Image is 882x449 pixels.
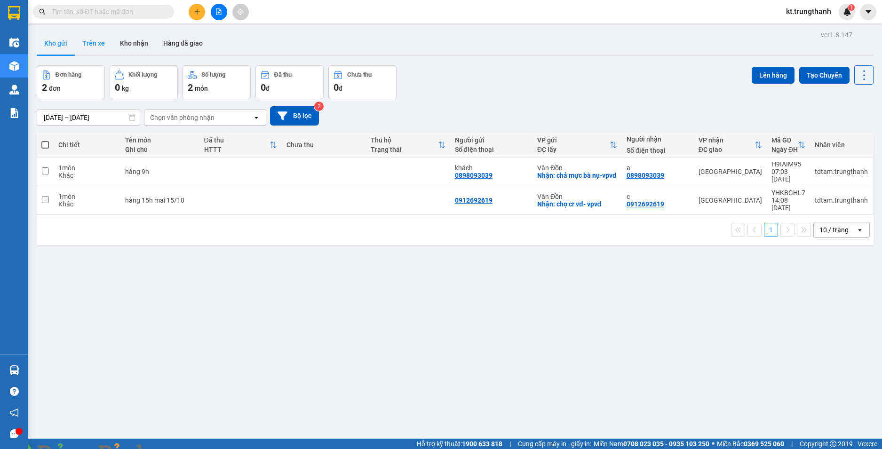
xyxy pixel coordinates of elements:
[771,136,798,144] div: Mã GD
[215,8,222,15] span: file-add
[627,135,689,143] div: Người nhận
[58,200,116,208] div: Khác
[10,387,19,396] span: question-circle
[9,365,19,375] img: warehouse-icon
[270,106,319,126] button: Bộ lọc
[699,168,762,175] div: [GEOGRAPHIC_DATA]
[56,71,81,78] div: Đơn hàng
[779,6,839,17] span: kt.trungthanh
[156,32,210,55] button: Hàng đã giao
[694,133,767,158] th: Toggle SortBy
[819,225,849,235] div: 10 / trang
[37,32,75,55] button: Kho gửi
[201,71,225,78] div: Số lượng
[627,200,664,208] div: 0912692619
[255,65,324,99] button: Đã thu0đ
[717,439,784,449] span: Miền Bắc
[627,147,689,154] div: Số điện thoại
[253,114,260,121] svg: open
[799,67,850,84] button: Tạo Chuyến
[850,4,853,11] span: 1
[771,197,805,212] div: 14:08 [DATE]
[9,85,19,95] img: warehouse-icon
[286,141,361,149] div: Chưa thu
[10,429,19,438] span: message
[699,136,755,144] div: VP nhận
[537,164,617,172] div: Vân Đồn
[37,65,105,99] button: Đơn hàng2đơn
[188,82,193,93] span: 2
[843,8,851,16] img: icon-new-feature
[455,146,528,153] div: Số điện thoại
[815,197,868,204] div: tdtam.trungthanh
[347,71,372,78] div: Chưa thu
[462,440,502,448] strong: 1900 633 818
[815,141,868,149] div: Nhân viên
[518,439,591,449] span: Cung cấp máy in - giấy in:
[537,193,617,200] div: Vân Đồn
[455,197,493,204] div: 0912692619
[366,133,450,158] th: Toggle SortBy
[261,82,266,93] span: 0
[58,141,116,149] div: Chi tiết
[509,439,511,449] span: |
[752,67,795,84] button: Lên hàng
[58,193,116,200] div: 1 món
[864,8,873,16] span: caret-down
[627,172,664,179] div: 0898093039
[744,440,784,448] strong: 0369 525 060
[37,110,140,125] input: Select a date range.
[9,61,19,71] img: warehouse-icon
[115,82,120,93] span: 0
[125,197,195,204] div: hàng 15h mai 15/10
[9,38,19,47] img: warehouse-icon
[771,146,798,153] div: Ngày ĐH
[125,136,195,144] div: Tên món
[767,133,810,158] th: Toggle SortBy
[274,71,292,78] div: Đã thu
[42,82,47,93] span: 2
[189,4,205,20] button: plus
[821,30,852,40] div: ver 1.8.147
[848,4,855,11] sup: 1
[112,32,156,55] button: Kho nhận
[334,82,339,93] span: 0
[455,172,493,179] div: 0898093039
[771,160,805,168] div: H9IAIM95
[371,136,438,144] div: Thu hộ
[455,136,528,144] div: Người gửi
[125,168,195,175] div: hàng 9h
[75,32,112,55] button: Trên xe
[791,439,793,449] span: |
[125,146,195,153] div: Ghi chú
[110,65,178,99] button: Khối lượng0kg
[455,164,528,172] div: khách
[771,189,805,197] div: YHKBGHL7
[830,441,836,447] span: copyright
[537,146,610,153] div: ĐC lấy
[537,172,617,179] div: Nhận: chả mực bà nụ-vpvd
[371,146,438,153] div: Trạng thái
[128,71,157,78] div: Khối lượng
[532,133,622,158] th: Toggle SortBy
[417,439,502,449] span: Hỗ trợ kỹ thuật:
[266,85,270,92] span: đ
[764,223,778,237] button: 1
[594,439,709,449] span: Miền Nam
[58,172,116,179] div: Khác
[49,85,61,92] span: đơn
[860,4,876,20] button: caret-down
[10,408,19,417] span: notification
[58,164,116,172] div: 1 món
[771,168,805,183] div: 07:03 [DATE]
[183,65,251,99] button: Số lượng2món
[623,440,709,448] strong: 0708 023 035 - 0935 103 250
[204,146,270,153] div: HTTT
[150,113,215,122] div: Chọn văn phòng nhận
[815,168,868,175] div: tdtam.trungthanh
[537,136,610,144] div: VP gửi
[699,146,755,153] div: ĐC giao
[627,193,689,200] div: c
[627,164,689,172] div: a
[712,442,715,446] span: ⚪️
